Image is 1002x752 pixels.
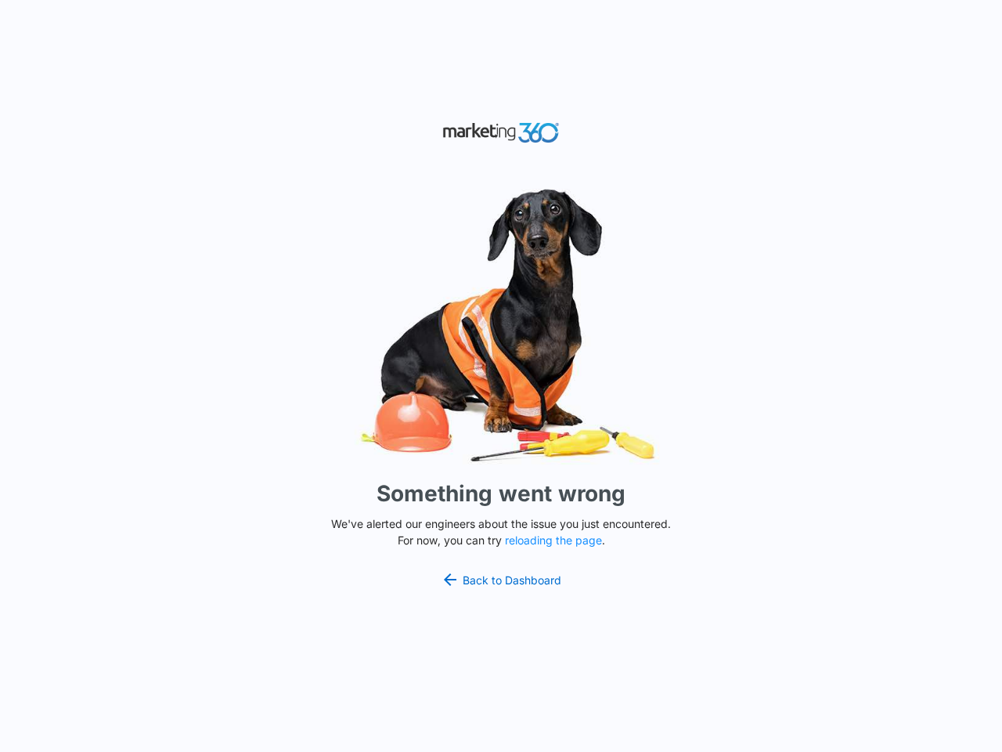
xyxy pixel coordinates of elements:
[325,515,677,548] p: We've alerted our engineers about the issue you just encountered. For now, you can try .
[266,179,736,472] img: Sad Dog
[377,477,625,510] h1: Something went wrong
[441,570,561,589] a: Back to Dashboard
[442,119,560,146] img: Marketing 360 Logo
[505,534,602,547] button: reloading the page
